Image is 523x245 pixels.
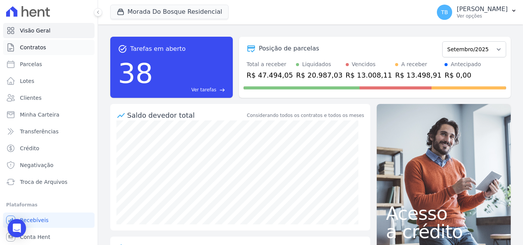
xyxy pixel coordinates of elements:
[296,70,342,80] div: R$ 20.987,03
[259,44,319,53] div: Posição de parcelas
[3,40,95,55] a: Contratos
[20,216,49,224] span: Recebíveis
[20,27,51,34] span: Visão Geral
[3,23,95,38] a: Visão Geral
[247,60,293,68] div: Total a receber
[3,57,95,72] a: Parcelas
[3,90,95,105] a: Clientes
[302,60,331,68] div: Liquidados
[247,112,364,119] div: Considerando todos os contratos e todos os meses
[346,70,392,80] div: R$ 13.008,11
[118,44,127,54] span: task_alt
[20,60,42,68] span: Parcelas
[20,144,39,152] span: Crédito
[431,2,523,23] button: TB [PERSON_NAME] Ver opções
[219,87,225,93] span: east
[20,111,59,118] span: Minha Carteira
[20,178,67,186] span: Troca de Arquivos
[445,70,481,80] div: R$ 0,00
[386,222,502,241] span: a crédito
[3,213,95,228] a: Recebíveis
[441,10,448,15] span: TB
[457,13,508,19] p: Ver opções
[20,94,41,102] span: Clientes
[3,73,95,89] a: Lotes
[191,86,216,93] span: Ver tarefas
[130,44,186,54] span: Tarefas em aberto
[6,200,92,209] div: Plataformas
[3,124,95,139] a: Transferências
[3,174,95,190] a: Troca de Arquivos
[20,77,34,85] span: Lotes
[20,233,50,241] span: Conta Hent
[247,70,293,80] div: R$ 47.494,05
[395,70,441,80] div: R$ 13.498,91
[3,107,95,122] a: Minha Carteira
[386,204,502,222] span: Acesso
[118,54,153,93] div: 38
[3,141,95,156] a: Crédito
[3,157,95,173] a: Negativação
[451,60,481,68] div: Antecipado
[401,60,427,68] div: A receber
[3,229,95,245] a: Conta Hent
[20,128,59,135] span: Transferências
[8,219,26,237] div: Open Intercom Messenger
[156,86,225,93] a: Ver tarefas east
[352,60,376,68] div: Vencidos
[110,5,229,19] button: Morada Do Bosque Residencial
[20,161,54,169] span: Negativação
[20,44,46,51] span: Contratos
[127,110,245,120] div: Saldo devedor total
[457,5,508,13] p: [PERSON_NAME]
